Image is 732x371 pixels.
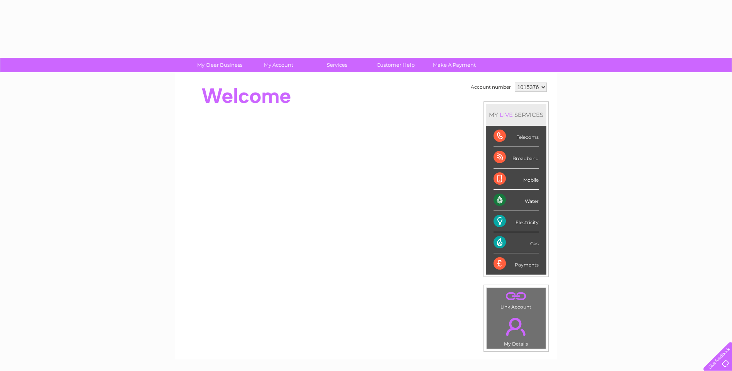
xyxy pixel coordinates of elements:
div: Telecoms [494,126,539,147]
div: Gas [494,232,539,253]
td: Account number [469,81,513,94]
div: Mobile [494,169,539,190]
div: Broadband [494,147,539,168]
a: Customer Help [364,58,428,72]
a: . [489,290,544,303]
a: . [489,313,544,340]
div: LIVE [498,111,514,118]
div: Payments [494,253,539,274]
div: Electricity [494,211,539,232]
a: Services [305,58,369,72]
div: MY SERVICES [486,104,546,126]
td: My Details [486,311,546,349]
a: My Account [247,58,310,72]
div: Water [494,190,539,211]
td: Link Account [486,287,546,312]
a: My Clear Business [188,58,252,72]
a: Make A Payment [423,58,486,72]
